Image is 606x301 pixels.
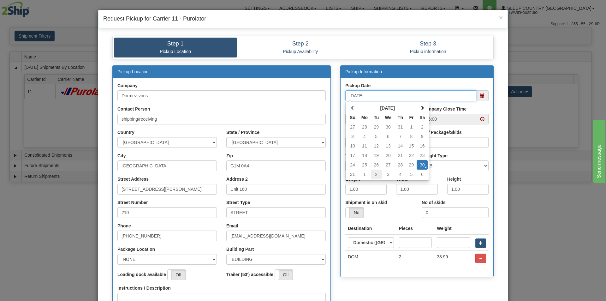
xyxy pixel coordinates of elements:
[358,170,371,179] td: 1
[346,208,364,218] label: No
[417,141,428,151] td: 16
[434,251,473,266] td: 38.99
[371,151,382,160] td: 19
[406,151,417,160] td: 22
[382,151,395,160] td: 20
[119,41,232,47] h4: Step 1
[417,122,428,132] td: 2
[447,176,461,182] label: Height
[406,170,417,179] td: 5
[396,251,434,266] td: 2
[395,141,406,151] td: 14
[242,41,359,47] h4: Step 2
[237,38,364,57] a: Step 2 Pickup Availability
[117,129,134,135] label: Country
[371,122,382,132] td: 29
[117,223,131,229] label: Phone
[395,113,406,122] th: Th
[499,14,503,21] span: ×
[395,132,406,141] td: 7
[417,132,428,141] td: 9
[226,199,250,206] label: Street Type
[499,14,503,21] button: Close
[347,160,358,170] td: 24
[417,113,428,122] th: Sa
[358,141,371,151] td: 11
[358,113,371,122] th: Mo
[347,132,358,141] td: 3
[406,132,417,141] td: 8
[382,132,395,141] td: 6
[117,69,149,74] a: Pickup Location
[345,82,371,89] label: Pickup Date
[117,285,171,291] label: Instructions / Description
[117,176,149,182] label: Street Address
[420,105,425,110] span: Next Month
[382,170,395,179] td: 3
[350,105,355,110] span: Previous Month
[117,199,148,206] label: Street Number
[345,69,382,74] a: Pickup Information
[382,160,395,170] td: 27
[406,122,417,132] td: 1
[369,41,487,47] h4: Step 3
[422,129,462,135] label: # of Package/Skids
[371,132,382,141] td: 5
[371,141,382,151] td: 12
[422,153,448,159] label: Weight Type
[369,49,487,54] p: Pickup information
[358,122,371,132] td: 28
[347,141,358,151] td: 10
[358,132,371,141] td: 4
[358,103,417,113] th: Select Month
[434,223,473,234] th: Weight
[117,271,166,278] label: Loading dock available
[345,251,396,266] td: DOM
[226,223,238,229] label: Email
[347,122,358,132] td: 27
[371,170,382,179] td: 2
[382,113,395,122] th: We
[371,113,382,122] th: Tu
[119,49,232,54] p: Pickup Location
[117,153,126,159] label: City
[226,271,273,278] label: Trailer (53') accessible
[382,122,395,132] td: 30
[396,223,434,234] th: Pieces
[117,106,150,112] label: Contact Person
[406,141,417,151] td: 15
[591,118,605,183] iframe: chat widget
[395,122,406,132] td: 31
[422,199,445,206] label: No of skids
[382,141,395,151] td: 13
[226,129,259,135] label: State / Province
[226,246,254,252] label: Building Part
[395,170,406,179] td: 4
[371,160,382,170] td: 26
[417,151,428,160] td: 23
[5,4,58,11] div: Send message
[358,160,371,170] td: 25
[347,170,358,179] td: 31
[395,151,406,160] td: 21
[242,49,359,54] p: Pickup Availability
[417,170,428,179] td: 6
[103,15,503,23] h4: Request Pickup for Carrier 11 - Purolator
[358,151,371,160] td: 18
[345,199,387,206] label: Shipment is on skid
[117,82,138,89] label: Company
[114,38,237,57] a: Step 1 Pickup Location
[406,113,417,122] th: Fr
[275,270,293,280] label: Off
[422,106,466,112] label: Company Close Time
[226,153,233,159] label: Zip
[347,151,358,160] td: 17
[364,38,492,57] a: Step 3 Pickup information
[395,160,406,170] td: 28
[168,270,186,280] label: Off
[347,113,358,122] th: Su
[117,246,155,252] label: Package Location
[226,176,248,182] label: Address 2
[406,160,417,170] td: 29
[345,223,396,234] th: Destination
